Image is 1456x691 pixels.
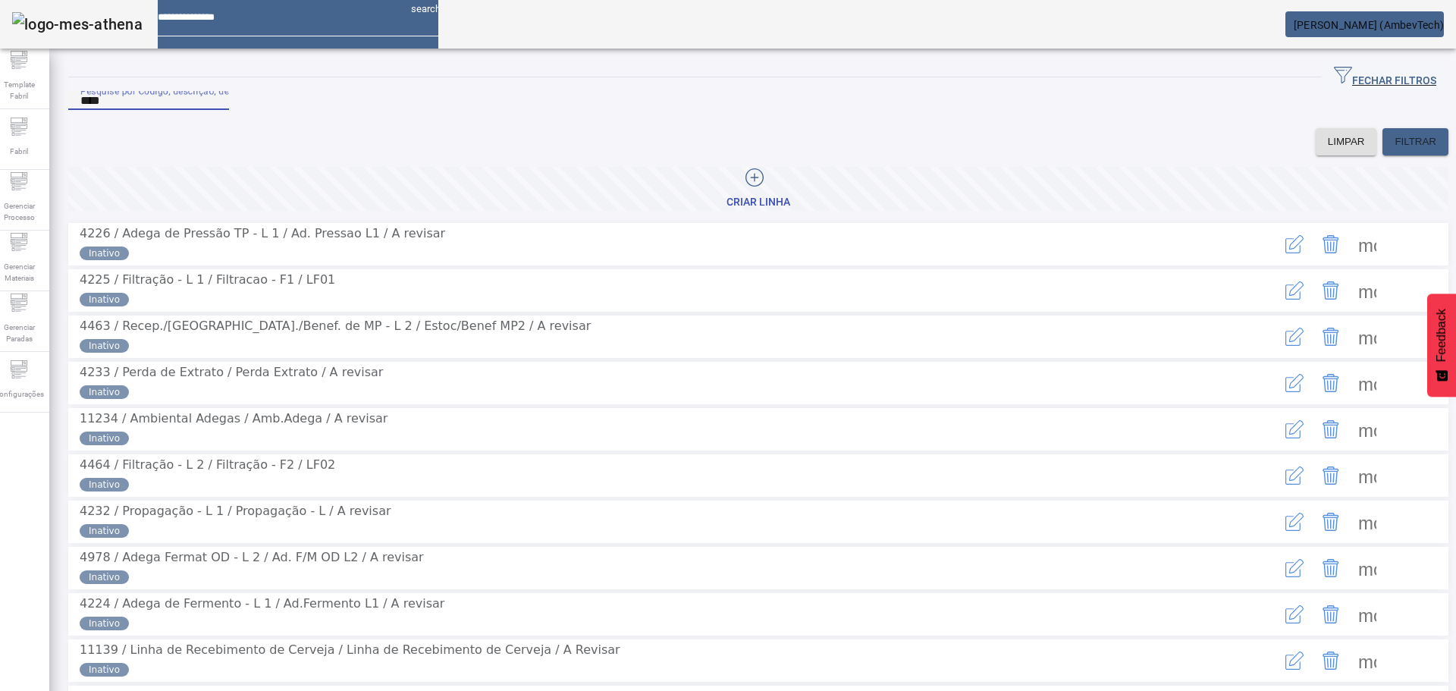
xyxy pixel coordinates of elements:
button: LIMPAR [1316,128,1377,155]
button: Mais [1349,642,1385,679]
span: Inativo [89,432,120,445]
button: Delete [1313,457,1349,494]
span: 4232 / Propagação - L 1 / Propagação - L / A revisar [80,504,391,518]
span: Inativo [89,293,120,306]
button: Delete [1313,550,1349,586]
span: 4233 / Perda de Extrato / Perda Extrato / A revisar [80,365,383,379]
button: FECHAR FILTROS [1322,64,1448,91]
span: Inativo [89,339,120,353]
button: Delete [1313,504,1349,540]
button: Delete [1313,319,1349,355]
button: Mais [1349,319,1385,355]
button: Delete [1313,272,1349,309]
span: 4226 / Adega de Pressão TP - L 1 / Ad. Pressao L1 / A revisar [80,226,445,240]
span: Fabril [5,141,33,162]
span: LIMPAR [1328,134,1365,149]
button: Delete [1313,596,1349,633]
button: FILTRAR [1382,128,1448,155]
button: Mais [1349,272,1385,309]
mat-label: Pesquise por Código, descrição, descrição abreviada ou descrição SAP [80,85,382,96]
span: Inativo [89,617,120,630]
button: Mais [1349,550,1385,586]
span: 11234 / Ambiental Adegas / Amb.Adega / A revisar [80,411,388,426]
img: logo-mes-athena [12,12,143,36]
span: Inativo [89,478,120,492]
span: 4464 / Filtração - L 2 / Filtração - F2 / LF02 [80,457,335,472]
span: 4224 / Adega de Fermento - L 1 / Ad.Fermento L1 / A revisar [80,596,444,611]
button: Mais [1349,596,1385,633]
span: 11139 / Linha de Recebimento de Cerveja / Linha de Recebimento de Cerveja / A Revisar [80,642,620,657]
span: Feedback [1435,309,1448,362]
button: Delete [1313,226,1349,262]
button: Delete [1313,642,1349,679]
button: Mais [1349,226,1385,262]
span: FILTRAR [1395,134,1436,149]
button: Criar linha [68,167,1448,211]
button: Delete [1313,365,1349,401]
span: 4463 / Recep./[GEOGRAPHIC_DATA]./Benef. de MP - L 2 / Estoc/Benef MP2 / A revisar [80,319,591,333]
button: Mais [1349,504,1385,540]
span: Inativo [89,663,120,677]
button: Mais [1349,365,1385,401]
button: Mais [1349,411,1385,448]
span: 4225 / Filtração - L 1 / Filtracao - F1 / LF01 [80,272,335,287]
span: 4978 / Adega Fermat OD - L 2 / Ad. F/M OD L2 / A revisar [80,550,424,564]
span: FECHAR FILTROS [1334,66,1436,89]
span: Inativo [89,524,120,538]
button: Feedback - Mostrar pesquisa [1427,294,1456,397]
span: Inativo [89,570,120,584]
span: Inativo [89,247,120,260]
button: Mais [1349,457,1385,494]
span: [PERSON_NAME] (AmbevTech) [1294,19,1444,31]
div: Criar linha [726,195,790,210]
button: Delete [1313,411,1349,448]
span: Inativo [89,385,120,399]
